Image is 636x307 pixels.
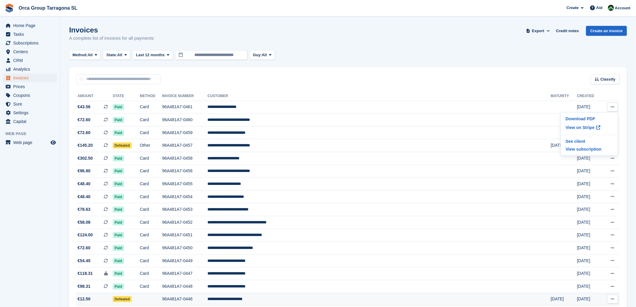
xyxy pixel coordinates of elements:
[78,284,90,289] font: €98.31
[69,50,101,60] button: Method: All
[117,53,122,57] font: All
[577,168,590,173] font: [DATE]
[577,194,590,199] font: [DATE]
[3,109,57,117] a: menu
[566,125,595,130] font: View on Stripe
[140,130,149,135] font: Card
[13,84,25,89] font: Prices
[115,220,122,225] font: Paid
[162,284,193,289] font: 96A481A7-0448
[5,131,26,136] font: Web page
[140,258,149,263] font: Card
[78,94,93,98] font: Amount
[13,140,32,145] font: Web page
[3,117,57,126] a: menu
[162,194,193,199] font: 96A481A7-0454
[554,26,582,36] a: Credit notes
[13,23,35,28] font: Home Page
[140,220,149,225] font: Card
[115,272,122,276] font: Paid
[13,110,29,115] font: Settings
[3,39,57,47] a: menu
[596,5,603,10] font: Aid
[88,53,93,57] font: All
[3,48,57,56] a: menu
[566,116,595,121] font: Download PDF
[140,143,150,148] font: Other
[115,259,122,263] font: Paid
[140,271,149,276] font: Card
[13,75,29,80] font: Invoices
[162,232,193,237] font: 96A481A7-0451
[162,156,193,161] font: 96A481A7-0458
[69,26,98,34] font: Invoices
[577,207,590,212] font: [DATE]
[162,220,193,225] font: 96A481A7-0452
[115,284,122,289] font: Paid
[577,258,590,263] font: [DATE]
[556,29,579,33] font: Credit notes
[162,94,194,98] font: Invoice number
[162,181,193,186] font: 96A481A7-0455
[577,245,590,250] font: [DATE]
[115,105,122,109] font: Paid
[3,30,57,38] a: menu
[78,296,90,301] font: €12.50
[140,94,155,98] font: Method
[5,4,14,13] img: stora-icon-8386f47178a22dfd0bd8f6a31ec36ba5ce8667c1dd55bd0f319d3a0aa187defe.svg
[3,100,57,108] a: menu
[140,284,149,289] font: Card
[566,147,602,152] font: View subscription
[577,94,594,98] font: Created
[78,245,90,250] font: €72.60
[140,194,149,199] font: Card
[78,232,93,237] font: €124.00
[3,82,57,91] a: menu
[253,53,262,57] font: Guy:
[115,131,122,135] font: Paid
[78,181,90,186] font: €48.40
[13,102,22,106] font: Sure
[115,143,130,148] font: Defeated
[566,139,585,144] font: See client
[577,104,590,109] font: [DATE]
[78,168,90,173] font: €96.80
[563,137,616,145] a: See client
[577,220,590,225] font: [DATE]
[3,56,57,65] a: menu
[577,232,590,237] font: [DATE]
[162,296,193,301] font: 96A481A7-0446
[140,117,149,122] font: Card
[162,104,193,109] font: 96A481A7-0461
[162,207,193,212] font: 96A481A7-0453
[140,156,149,161] font: Card
[601,77,616,81] font: Classify
[3,65,57,73] a: menu
[551,143,564,148] font: [DATE]
[577,181,590,186] font: [DATE]
[563,123,616,132] a: View on Stripe
[140,207,149,212] font: Card
[115,297,130,301] font: Defeated
[3,91,57,100] a: menu
[577,271,590,276] font: [DATE]
[106,53,117,57] font: State:
[13,41,38,45] font: Subscriptions
[162,117,193,122] font: 96A481A7-0460
[262,53,267,57] font: All
[140,168,149,173] font: Card
[69,35,154,41] font: A complete list of invoices for all payments
[563,145,616,153] a: View subscription
[78,104,90,109] font: €43.56
[13,93,30,98] font: Coupons
[115,195,122,199] font: Paid
[115,207,122,212] font: Paid
[115,182,122,186] font: Paid
[115,156,122,161] font: Paid
[615,6,631,10] font: Account
[140,104,149,109] font: Card
[78,207,90,212] font: €78.63
[78,117,90,122] font: €72.60
[577,156,590,161] font: [DATE]
[115,246,122,250] font: Paid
